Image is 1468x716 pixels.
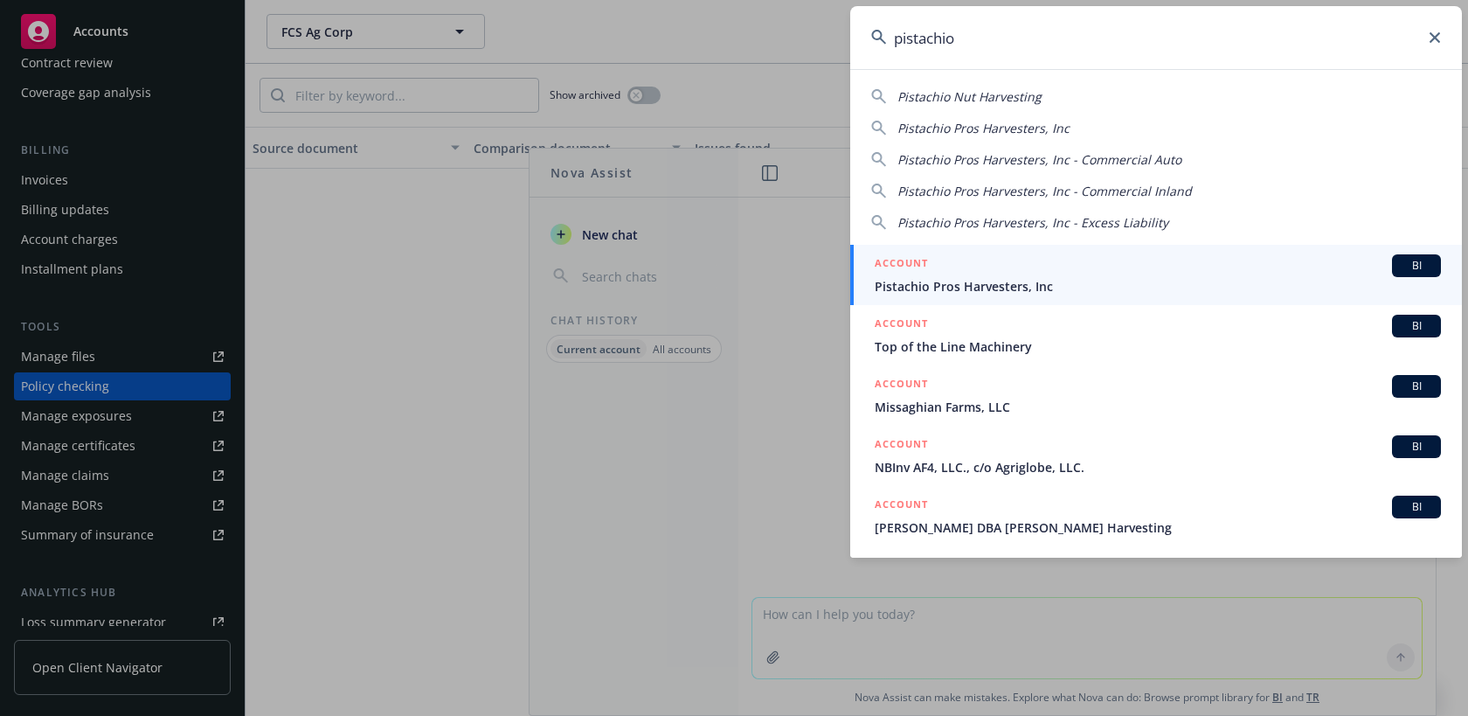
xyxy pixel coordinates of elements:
span: BI [1399,318,1434,334]
span: Missaghian Farms, LLC [875,398,1441,416]
span: Pistachio Pros Harvesters, Inc - Commercial Auto [897,151,1181,168]
h5: ACCOUNT [875,254,928,275]
h5: ACCOUNT [875,375,928,396]
h5: ACCOUNT [875,435,928,456]
span: BI [1399,499,1434,515]
h5: POLICY [875,556,915,573]
span: Top of the Line Machinery [875,337,1441,356]
a: ACCOUNTBIPistachio Pros Harvesters, Inc [850,245,1462,305]
a: ACCOUNTBI[PERSON_NAME] DBA [PERSON_NAME] Harvesting [850,486,1462,546]
span: Pistachio Pros Harvesters, Inc - Excess Liability [897,214,1168,231]
span: [PERSON_NAME] DBA [PERSON_NAME] Harvesting [875,518,1441,537]
a: ACCOUNTBINBInv AF4, LLC., c/o Agriglobe, LLC. [850,426,1462,486]
span: Pistachio Nut Harvesting [897,88,1042,105]
a: POLICY [850,546,1462,622]
input: Search... [850,6,1462,69]
h5: ACCOUNT [875,496,928,517]
span: BI [1399,258,1434,274]
span: BI [1399,379,1434,394]
a: ACCOUNTBITop of the Line Machinery [850,305,1462,365]
a: ACCOUNTBIMissaghian Farms, LLC [850,365,1462,426]
span: Pistachio Pros Harvesters, Inc - Commercial Inland [897,183,1192,199]
span: Pistachio Pros Harvesters, Inc [875,277,1441,295]
span: Pistachio Pros Harvesters, Inc [897,120,1070,136]
span: BI [1399,439,1434,455]
h5: ACCOUNT [875,315,928,336]
span: NBInv AF4, LLC., c/o Agriglobe, LLC. [875,458,1441,476]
